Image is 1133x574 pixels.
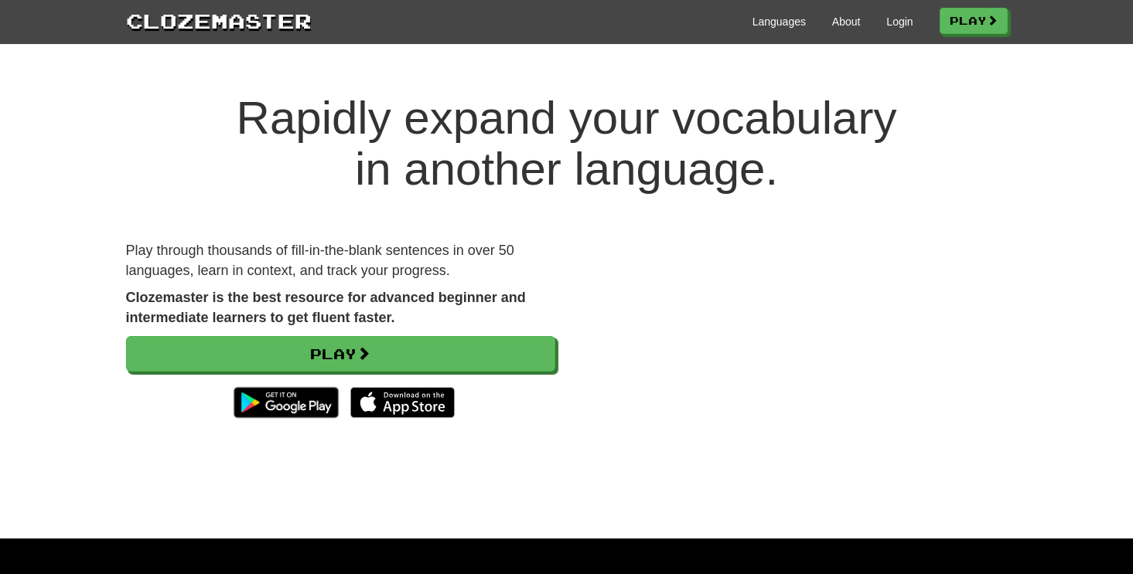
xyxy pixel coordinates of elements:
[126,6,312,35] a: Clozemaster
[940,8,1008,34] a: Play
[126,336,555,372] a: Play
[350,387,455,418] img: Download_on_the_App_Store_Badge_US-UK_135x40-25178aeef6eb6b83b96f5f2d004eda3bffbb37122de64afbaef7...
[832,14,861,29] a: About
[126,241,555,280] p: Play through thousands of fill-in-the-blank sentences in over 50 languages, learn in context, and...
[886,14,913,29] a: Login
[752,14,806,29] a: Languages
[226,379,346,426] img: Get it on Google Play
[126,290,526,325] strong: Clozemaster is the best resource for advanced beginner and intermediate learners to get fluent fa...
